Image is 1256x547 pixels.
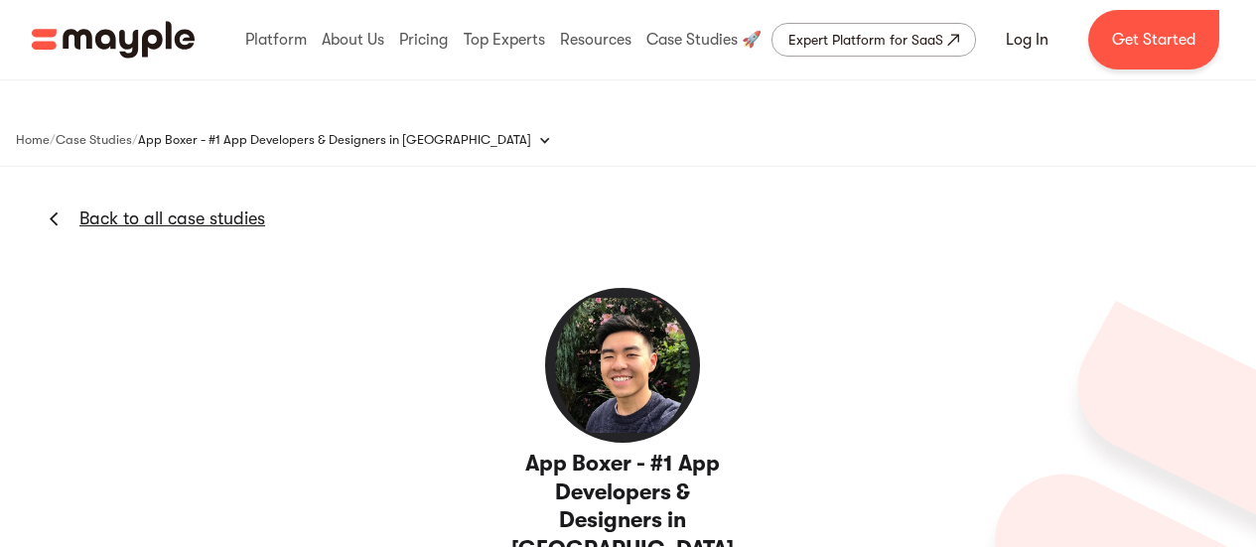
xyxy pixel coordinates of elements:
div: Resources [555,8,636,71]
img: Mayple logo [32,21,195,59]
a: Expert Platform for SaaS [771,23,976,57]
a: Log In [982,16,1072,64]
div: Platform [240,8,312,71]
a: Case Studies [56,128,132,152]
div: App Boxer - #1 App Developers & Designers in [GEOGRAPHIC_DATA] [138,120,571,160]
a: Home [16,128,50,152]
div: / [132,130,138,150]
div: / [50,130,56,150]
div: About Us [317,8,389,71]
a: Get Started [1088,10,1219,69]
a: home [32,21,195,59]
div: App Boxer - #1 App Developers & Designers in [GEOGRAPHIC_DATA] [138,130,531,150]
img: App Boxer - #1 App Developers & Designers in Australia [543,286,702,445]
div: Pricing [394,8,453,71]
div: Top Experts [459,8,550,71]
div: Expert Platform for SaaS [788,28,943,52]
a: Back to all case studies [79,206,265,230]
